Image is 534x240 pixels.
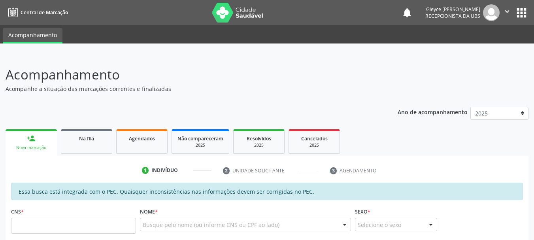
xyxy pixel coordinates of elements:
i:  [503,7,511,16]
div: Gleyce [PERSON_NAME] [425,6,480,13]
img: img [483,4,500,21]
span: Agendados [129,135,155,142]
div: 1 [142,167,149,174]
button:  [500,4,515,21]
label: Sexo [355,206,370,218]
div: 2025 [294,142,334,148]
span: Busque pelo nome (ou informe CNS ou CPF ao lado) [143,221,279,229]
p: Acompanhe a situação das marcações correntes e finalizadas [6,85,372,93]
span: Central de Marcação [21,9,68,16]
div: Essa busca está integrada com o PEC. Quaisquer inconsistências nas informações devem ser corrigid... [11,183,523,200]
span: Na fila [79,135,94,142]
button: apps [515,6,528,20]
div: person_add [27,134,36,143]
span: Selecione o sexo [358,221,401,229]
button: notifications [402,7,413,18]
div: 2025 [177,142,223,148]
div: Indivíduo [151,167,178,174]
span: Não compareceram [177,135,223,142]
label: Nome [140,206,158,218]
a: Acompanhamento [3,28,62,43]
span: Resolvidos [247,135,271,142]
p: Ano de acompanhamento [398,107,468,117]
span: Cancelados [301,135,328,142]
div: 2025 [239,142,279,148]
div: Nova marcação [11,145,51,151]
p: Acompanhamento [6,65,372,85]
span: Recepcionista da UBS [425,13,480,19]
a: Central de Marcação [6,6,68,19]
